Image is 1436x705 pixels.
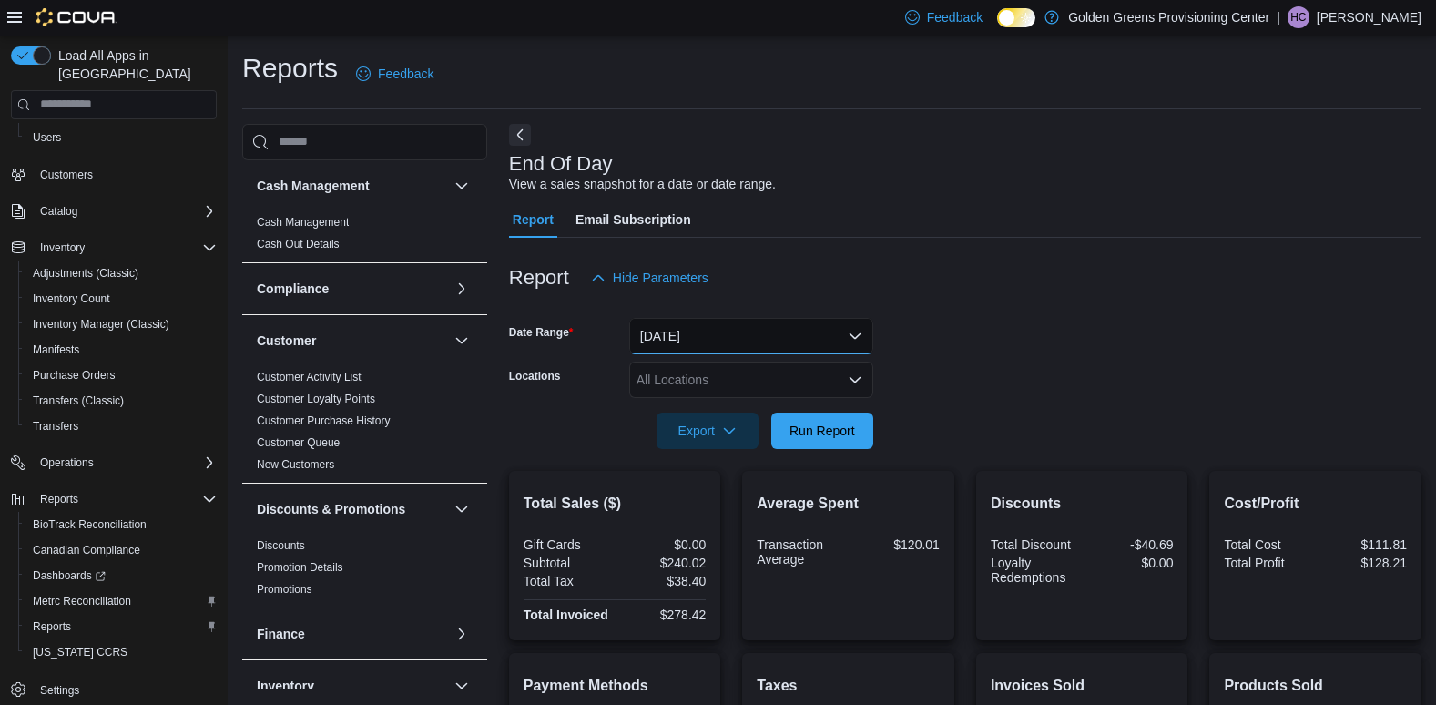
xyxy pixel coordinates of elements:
[618,608,706,622] div: $278.42
[25,539,217,561] span: Canadian Compliance
[25,641,135,663] a: [US_STATE] CCRS
[1085,556,1173,570] div: $0.00
[40,204,77,219] span: Catalog
[33,130,61,145] span: Users
[242,211,487,262] div: Cash Management
[257,436,340,449] a: Customer Queue
[451,330,473,352] button: Customer
[513,201,554,238] span: Report
[991,675,1174,697] h2: Invoices Sold
[4,450,224,475] button: Operations
[1224,493,1407,515] h2: Cost/Profit
[257,560,343,575] span: Promotion Details
[18,512,224,537] button: BioTrack Reconciliation
[257,582,312,597] span: Promotions
[257,561,343,574] a: Promotion Details
[25,590,138,612] a: Metrc Reconciliation
[257,177,370,195] h3: Cash Management
[451,623,473,645] button: Finance
[18,639,224,665] button: [US_STATE] CCRS
[257,216,349,229] a: Cash Management
[1288,6,1309,28] div: Hailey Cashen
[257,625,305,643] h3: Finance
[509,124,531,146] button: Next
[257,370,362,384] span: Customer Activity List
[40,683,79,698] span: Settings
[25,288,117,310] a: Inventory Count
[33,568,106,583] span: Dashboards
[575,201,691,238] span: Email Subscription
[4,676,224,702] button: Settings
[25,565,113,587] a: Dashboards
[997,8,1035,27] input: Dark Mode
[257,393,375,405] a: Customer Loyalty Points
[18,414,224,439] button: Transfers
[509,175,776,194] div: View a sales snapshot for a date or date range.
[349,56,441,92] a: Feedback
[509,267,569,289] h3: Report
[257,280,447,298] button: Compliance
[524,608,608,622] strong: Total Invoiced
[33,164,100,186] a: Customers
[584,260,716,296] button: Hide Parameters
[33,200,217,222] span: Catalog
[257,539,305,552] a: Discounts
[51,46,217,83] span: Load All Apps in [GEOGRAPHIC_DATA]
[1277,6,1280,28] p: |
[257,414,391,427] a: Customer Purchase History
[509,153,613,175] h3: End Of Day
[33,452,217,474] span: Operations
[25,616,217,638] span: Reports
[33,619,71,634] span: Reports
[18,337,224,363] button: Manifests
[1068,6,1269,28] p: Golden Greens Provisioning Center
[33,594,131,608] span: Metrc Reconciliation
[1290,6,1306,28] span: HC
[25,565,217,587] span: Dashboards
[25,514,154,536] a: BioTrack Reconciliation
[771,413,873,449] button: Run Report
[33,237,92,259] button: Inventory
[1319,537,1407,552] div: $111.81
[524,537,611,552] div: Gift Cards
[25,127,217,148] span: Users
[18,125,224,150] button: Users
[451,175,473,197] button: Cash Management
[25,415,217,437] span: Transfers
[257,332,447,350] button: Customer
[257,392,375,406] span: Customer Loyalty Points
[33,237,217,259] span: Inventory
[25,339,87,361] a: Manifests
[25,641,217,663] span: Washington CCRS
[524,493,707,515] h2: Total Sales ($)
[25,390,131,412] a: Transfers (Classic)
[257,215,349,230] span: Cash Management
[25,127,68,148] a: Users
[242,50,338,87] h1: Reports
[1224,675,1407,697] h2: Products Sold
[33,291,110,306] span: Inventory Count
[524,574,611,588] div: Total Tax
[18,388,224,414] button: Transfers (Classic)
[629,318,873,354] button: [DATE]
[524,556,611,570] div: Subtotal
[852,537,940,552] div: $120.01
[25,539,148,561] a: Canadian Compliance
[1317,6,1421,28] p: [PERSON_NAME]
[40,492,78,506] span: Reports
[613,269,708,287] span: Hide Parameters
[4,199,224,224] button: Catalog
[257,332,316,350] h3: Customer
[997,27,998,28] span: Dark Mode
[25,616,78,638] a: Reports
[25,415,86,437] a: Transfers
[33,200,85,222] button: Catalog
[657,413,759,449] button: Export
[257,677,447,695] button: Inventory
[1085,537,1173,552] div: -$40.69
[18,261,224,286] button: Adjustments (Classic)
[242,366,487,483] div: Customer
[1224,537,1311,552] div: Total Cost
[33,645,127,659] span: [US_STATE] CCRS
[33,543,140,557] span: Canadian Compliance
